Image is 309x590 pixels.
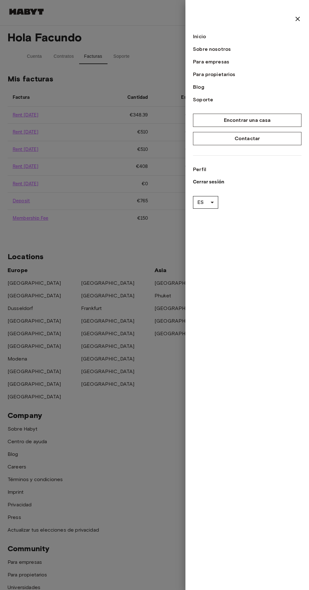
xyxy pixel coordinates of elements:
a: Perfil [193,166,301,173]
a: Soporte [193,96,301,104]
a: Para empresas [193,58,301,66]
div: ES [193,194,218,211]
a: Encontrar una casa [193,114,301,127]
a: Sobre nosotros [193,45,301,53]
a: Contactar [193,132,301,145]
a: Blog [193,83,301,91]
p: Cerrar sesión [193,178,301,186]
a: Para propietarios [193,71,301,78]
a: Inicio [193,33,301,40]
